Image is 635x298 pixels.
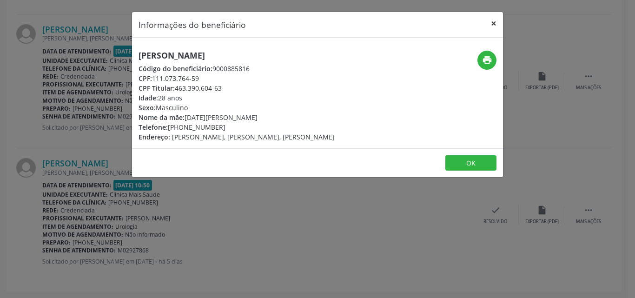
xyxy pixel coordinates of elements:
[139,122,335,132] div: [PHONE_NUMBER]
[139,113,335,122] div: [DATE][PERSON_NAME]
[139,73,335,83] div: 111.073.764-59
[139,19,246,31] h5: Informações do beneficiário
[139,93,335,103] div: 28 anos
[139,103,335,113] div: Masculino
[477,51,496,70] button: print
[139,74,152,83] span: CPF:
[139,132,170,141] span: Endereço:
[172,132,335,141] span: [PERSON_NAME], [PERSON_NAME], [PERSON_NAME]
[139,64,212,73] span: Código do beneficiário:
[139,51,335,60] h5: [PERSON_NAME]
[139,123,168,132] span: Telefone:
[139,113,185,122] span: Nome da mãe:
[445,155,496,171] button: OK
[139,83,335,93] div: 463.390.604-63
[482,55,492,65] i: print
[484,12,503,35] button: Close
[139,103,156,112] span: Sexo:
[139,64,335,73] div: 9000885816
[139,93,158,102] span: Idade:
[139,84,175,93] span: CPF Titular:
